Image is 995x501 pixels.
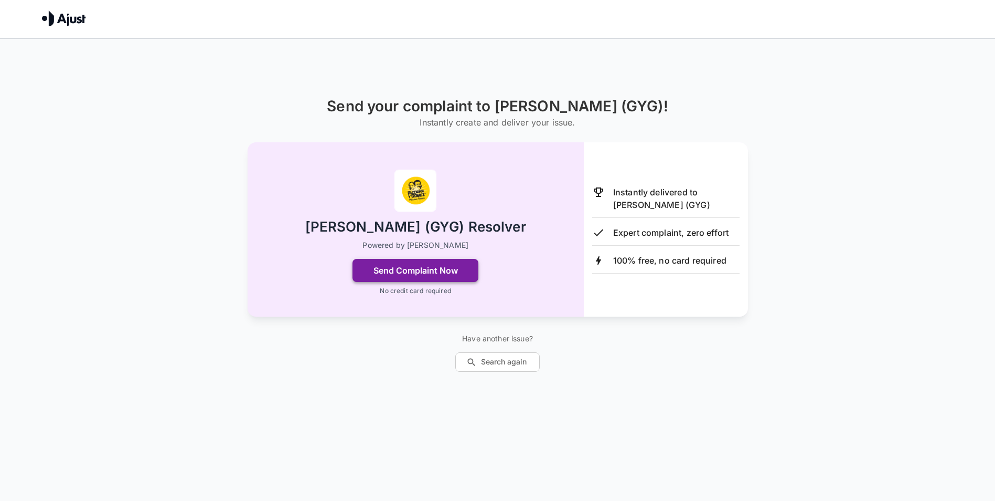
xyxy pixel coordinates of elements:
p: Powered by [PERSON_NAME] [362,240,468,250]
p: No credit card required [380,286,451,296]
p: Have another issue? [455,333,540,344]
h2: [PERSON_NAME] (GYG) Resolver [305,218,526,236]
p: 100% free, no card required [613,254,726,267]
button: Search again [455,352,540,372]
p: Expert complaint, zero effort [613,226,729,239]
button: Send Complaint Now [352,259,478,282]
img: Ajust [42,11,86,26]
p: Instantly delivered to [PERSON_NAME] (GYG) [613,186,740,211]
img: Guzman y Gomez (GYG) [394,170,436,212]
h1: Send your complaint to [PERSON_NAME] (GYG)! [327,98,668,115]
h6: Instantly create and deliver your issue. [327,115,668,130]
